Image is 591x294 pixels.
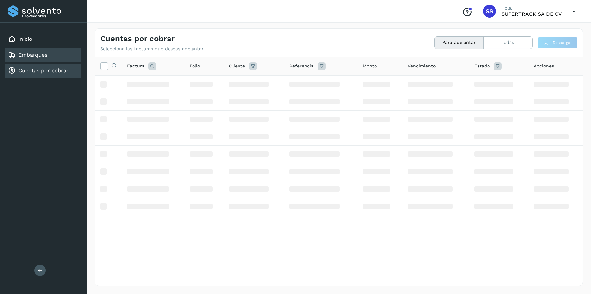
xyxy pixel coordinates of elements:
span: Referencia [289,63,314,69]
span: Monto [363,63,377,69]
span: Vencimiento [408,63,436,69]
span: Factura [127,63,145,69]
span: Estado [474,63,490,69]
span: Descargar [553,40,572,46]
span: Folio [190,63,200,69]
button: Todas [484,37,532,49]
p: SUPERTRACK SA DE CV [501,11,562,17]
p: Hola, [501,5,562,11]
a: Embarques [18,52,47,58]
h4: Cuentas por cobrar [100,34,175,43]
a: Inicio [18,36,32,42]
button: Descargar [538,37,578,49]
span: Acciones [534,63,554,69]
button: Para adelantar [435,37,484,49]
div: Cuentas por cobrar [5,64,81,78]
p: Proveedores [22,14,79,18]
span: Cliente [229,63,245,69]
p: Selecciona las facturas que deseas adelantar [100,46,204,52]
a: Cuentas por cobrar [18,67,69,74]
div: Inicio [5,32,81,46]
div: Embarques [5,48,81,62]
